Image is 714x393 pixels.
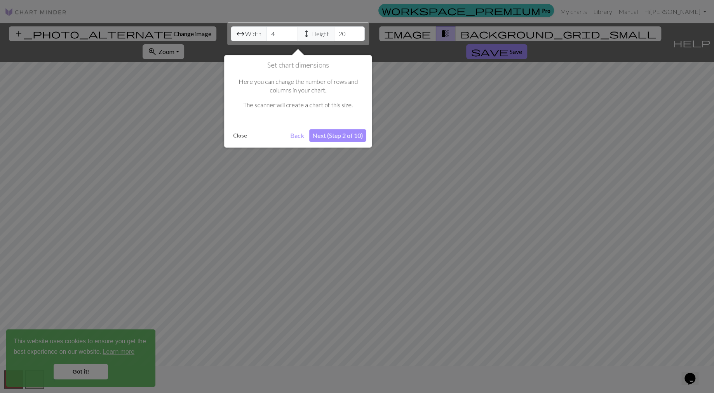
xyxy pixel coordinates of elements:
button: Back [287,129,307,142]
div: Set chart dimensions [224,55,372,148]
button: Next (Step 2 of 10) [309,129,366,142]
button: Close [230,130,250,141]
p: The scanner will create a chart of this size. [234,101,362,109]
h1: Set chart dimensions [230,61,366,70]
p: Here you can change the number of rows and columns in your chart. [234,77,362,95]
